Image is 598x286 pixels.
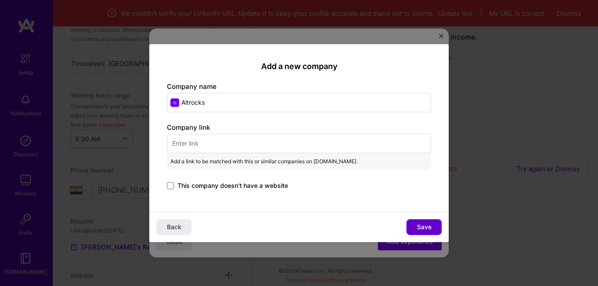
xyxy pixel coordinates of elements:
input: Enter link [167,134,431,153]
span: Back [167,223,181,231]
input: Enter name [167,93,431,112]
h2: Add a new company [167,62,431,71]
button: Save [406,219,442,235]
span: Add a link to be matched with this or similar companies on [DOMAIN_NAME]. [170,157,358,166]
span: Save [417,223,432,231]
span: This company doesn't have a website [177,181,288,190]
button: Back [156,219,192,235]
label: Company link [167,123,210,132]
label: Company name [167,82,217,91]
